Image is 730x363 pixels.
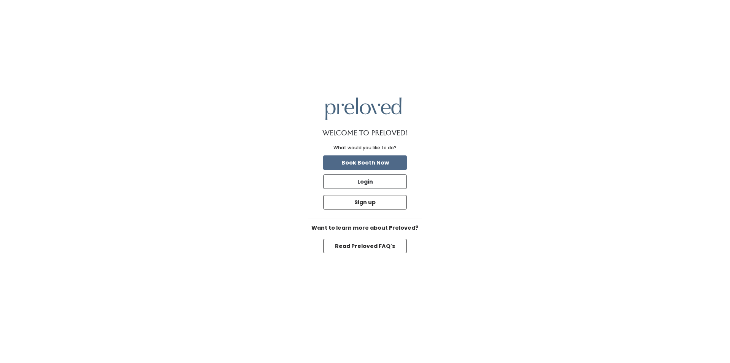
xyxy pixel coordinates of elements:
[308,225,422,231] h6: Want to learn more about Preloved?
[322,129,408,137] h1: Welcome to Preloved!
[323,195,407,209] button: Sign up
[333,144,397,151] div: What would you like to do?
[323,174,407,189] button: Login
[323,155,407,170] button: Book Booth Now
[322,173,408,190] a: Login
[322,193,408,211] a: Sign up
[325,98,401,120] img: preloved logo
[323,239,407,253] button: Read Preloved FAQ's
